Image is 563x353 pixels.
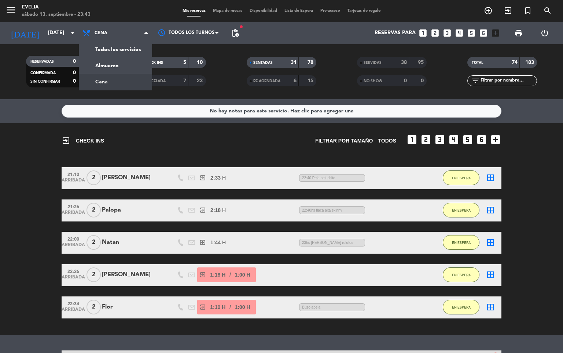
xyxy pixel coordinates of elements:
span: SERVIDAS [364,61,382,65]
div: Evelia [22,4,91,11]
span: CHECK INS [62,136,104,145]
span: 2:33 H [210,174,226,182]
span: 23hs [PERSON_NAME] rulutos [299,239,365,246]
i: exit_to_app [199,304,206,310]
span: 1:00 H [235,303,250,311]
span: 1:00 H [235,271,250,279]
div: Natan [102,238,164,247]
span: / [229,303,231,311]
button: EN ESPERA [443,203,479,217]
strong: 7 [183,78,186,83]
span: 1:18 H [210,271,225,279]
span: CANCELADA [143,79,166,83]
span: 22:40 Pela peluchito [299,174,365,182]
strong: 6 [294,78,297,83]
button: EN ESPERA [443,235,479,250]
strong: 78 [308,60,315,65]
div: sábado 13. septiembre - 23:43 [22,11,91,18]
strong: 74 [512,60,518,65]
span: 2 [87,267,101,282]
button: menu [5,4,16,18]
span: ARRIBADA [64,307,82,316]
span: 22:34 [64,299,82,307]
span: Lista de Espera [281,9,317,13]
strong: 183 [525,60,536,65]
i: looks_3 [434,134,446,145]
i: looks_two [430,28,440,38]
span: EN ESPERA [452,208,471,212]
strong: 0 [73,59,76,64]
span: 2 [87,300,101,314]
i: arrow_drop_down [68,29,77,37]
span: TODOS [378,137,396,145]
a: Almuerzo [79,58,152,74]
span: TOTAL [472,61,483,65]
span: SIN CONFIRMAR [30,80,60,83]
i: add_box [491,28,500,38]
span: Cena [95,30,107,36]
span: fiber_manual_record [239,25,243,29]
span: CHECK INS [143,61,163,65]
span: ARRIBADA [64,178,82,186]
span: Disponibilidad [246,9,281,13]
i: add_circle_outline [484,6,493,15]
i: menu [5,4,16,15]
span: 21:26 [64,202,82,210]
span: SENTADAS [253,61,273,65]
i: border_all [486,238,495,247]
div: LOG OUT [531,22,558,44]
i: looks_4 [455,28,464,38]
i: exit_to_app [62,136,70,145]
strong: 23 [197,78,204,83]
span: RE AGENDADA [253,79,280,83]
strong: 0 [73,70,76,75]
i: [DATE] [5,25,44,41]
strong: 0 [421,78,425,83]
span: EN ESPERA [452,305,471,309]
i: looks_5 [467,28,476,38]
div: No hay notas para este servicio. Haz clic para agregar una [210,107,354,115]
span: NO SHOW [364,79,382,83]
span: Reservas para [375,30,416,36]
button: EN ESPERA [443,300,479,314]
i: looks_3 [442,28,452,38]
strong: 95 [418,60,425,65]
i: turned_in_not [523,6,532,15]
strong: 5 [183,60,186,65]
span: RESERVADAS [30,60,54,64]
a: Todos los servicios [79,42,152,58]
div: [PERSON_NAME] [102,270,164,280]
span: pending_actions [231,29,240,37]
span: Buzo abeja [299,303,365,311]
i: exit_to_app [199,271,206,278]
i: filter_list [471,76,480,85]
i: add_box [490,134,501,145]
i: border_all [486,206,495,215]
strong: 0 [404,78,407,83]
i: exit_to_app [199,207,206,213]
span: / [229,271,231,279]
i: looks_two [420,134,432,145]
i: border_all [486,173,495,182]
span: ARRIBADA [64,242,82,251]
span: Mis reservas [179,9,209,13]
i: looks_5 [462,134,474,145]
span: 2 [87,170,101,185]
span: print [514,29,523,37]
div: [PERSON_NAME] [102,173,164,183]
span: Pre-acceso [317,9,344,13]
i: border_all [486,303,495,311]
i: looks_4 [448,134,460,145]
strong: 31 [291,60,297,65]
strong: 15 [308,78,315,83]
span: EN ESPERA [452,176,471,180]
strong: 38 [401,60,407,65]
span: 2 [87,235,101,250]
strong: 10 [197,60,204,65]
i: looks_6 [476,134,487,145]
span: 1:10 H [210,303,225,311]
div: Flor [102,302,164,312]
i: looks_6 [479,28,488,38]
span: 1:44 H [210,238,226,247]
span: ARRIBADA [64,210,82,219]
